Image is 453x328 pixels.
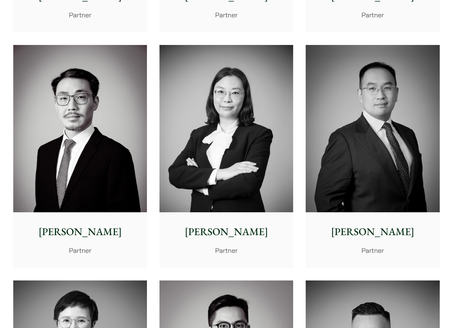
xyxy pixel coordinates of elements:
[165,224,287,240] p: [PERSON_NAME]
[19,245,141,255] p: Partner
[312,245,433,255] p: Partner
[312,224,433,240] p: [PERSON_NAME]
[306,45,439,268] a: [PERSON_NAME] Partner
[19,224,141,240] p: [PERSON_NAME]
[159,45,293,268] a: [PERSON_NAME] Partner
[19,10,141,20] p: Partner
[312,10,433,20] p: Partner
[165,245,287,255] p: Partner
[165,10,287,20] p: Partner
[13,45,147,268] a: [PERSON_NAME] Partner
